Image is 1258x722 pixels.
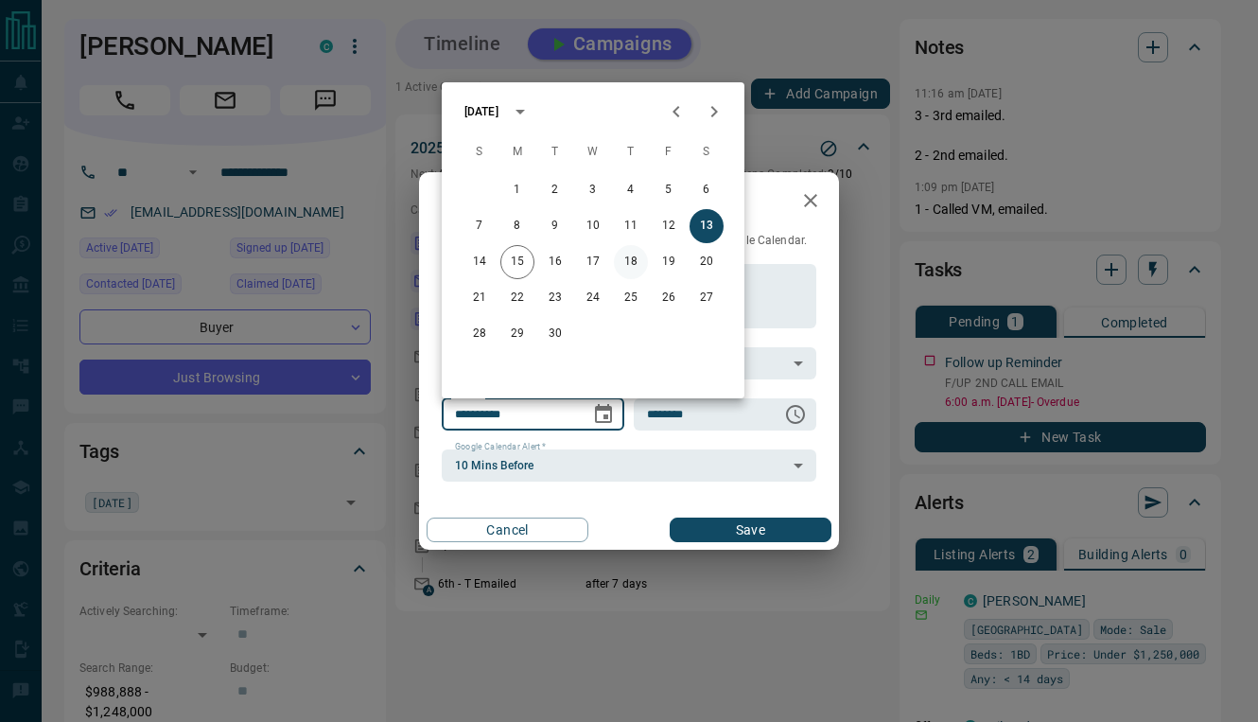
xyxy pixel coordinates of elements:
[500,245,534,279] button: 15
[464,103,498,120] div: [DATE]
[695,93,733,131] button: Next month
[690,245,724,279] button: 20
[652,173,686,207] button: 5
[455,390,479,402] label: Date
[538,133,572,171] span: Tuesday
[614,281,648,315] button: 25
[538,209,572,243] button: 9
[652,133,686,171] span: Friday
[576,245,610,279] button: 17
[690,281,724,315] button: 27
[652,281,686,315] button: 26
[463,317,497,351] button: 28
[690,209,724,243] button: 13
[538,281,572,315] button: 23
[455,441,546,453] label: Google Calendar Alert
[504,96,536,128] button: calendar view is open, switch to year view
[538,245,572,279] button: 16
[500,133,534,171] span: Monday
[777,396,814,433] button: Choose time, selected time is 6:00 AM
[670,518,831,542] button: Save
[690,173,724,207] button: 6
[500,209,534,243] button: 8
[463,245,497,279] button: 14
[576,173,610,207] button: 3
[614,133,648,171] span: Thursday
[614,173,648,207] button: 4
[614,209,648,243] button: 11
[538,173,572,207] button: 2
[500,173,534,207] button: 1
[500,317,534,351] button: 29
[442,449,816,482] div: 10 Mins Before
[538,317,572,351] button: 30
[690,133,724,171] span: Saturday
[614,245,648,279] button: 18
[427,518,588,542] button: Cancel
[585,396,622,433] button: Choose date, selected date is Sep 13, 2025
[647,390,672,402] label: Time
[652,209,686,243] button: 12
[500,281,534,315] button: 22
[576,133,610,171] span: Wednesday
[419,172,540,233] h2: Edit Task
[576,281,610,315] button: 24
[657,93,695,131] button: Previous month
[576,209,610,243] button: 10
[463,133,497,171] span: Sunday
[463,281,497,315] button: 21
[463,209,497,243] button: 7
[652,245,686,279] button: 19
